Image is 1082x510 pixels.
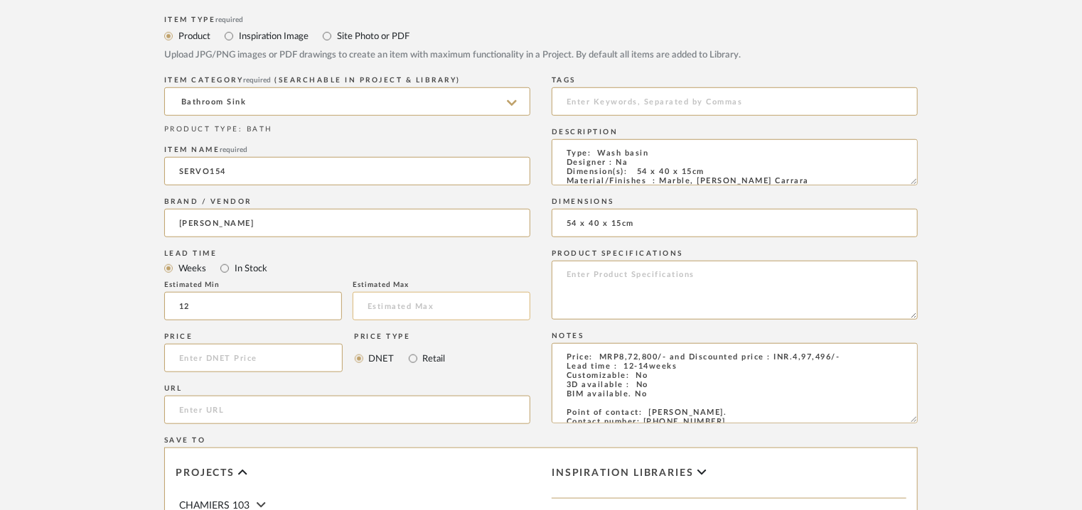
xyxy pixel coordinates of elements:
[164,157,530,185] input: Enter Name
[216,16,244,23] span: required
[164,87,530,116] input: Type a category to search and select
[233,261,267,276] label: In Stock
[336,28,409,44] label: Site Photo or PDF
[355,344,446,372] mat-radio-group: Select price type
[164,396,530,424] input: Enter URL
[368,351,395,367] label: DNET
[275,77,461,84] span: (Searchable in Project & Library)
[164,384,530,393] div: URL
[422,351,446,367] label: Retail
[164,16,918,24] div: Item Type
[164,146,530,154] div: Item name
[164,124,530,135] div: PRODUCT TYPE
[164,48,918,63] div: Upload JPG/PNG images or PDF drawings to create an item with maximum functionality in a Project. ...
[552,87,918,116] input: Enter Keywords, Separated by Commas
[552,128,918,136] div: Description
[552,467,694,479] span: Inspiration libraries
[164,27,918,45] mat-radio-group: Select item type
[164,344,343,372] input: Enter DNET Price
[164,76,530,85] div: ITEM CATEGORY
[164,249,530,258] div: Lead Time
[176,467,235,479] span: Projects
[164,292,342,320] input: Estimated Min
[552,76,918,85] div: Tags
[552,332,918,340] div: Notes
[552,209,918,237] input: Enter Dimensions
[177,261,206,276] label: Weeks
[164,209,530,237] input: Unknown
[237,28,309,44] label: Inspiration Image
[164,197,530,206] div: Brand / Vendor
[355,332,446,341] div: Price Type
[239,126,273,133] span: : BATH
[244,77,272,84] span: required
[220,146,248,153] span: required
[177,28,210,44] label: Product
[353,292,530,320] input: Estimated Max
[552,197,918,206] div: Dimensions
[552,249,918,258] div: Product Specifications
[164,259,530,277] mat-radio-group: Select item type
[353,281,530,289] div: Estimated Max
[164,281,342,289] div: Estimated Min
[164,332,343,341] div: Price
[164,436,918,445] div: Save To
